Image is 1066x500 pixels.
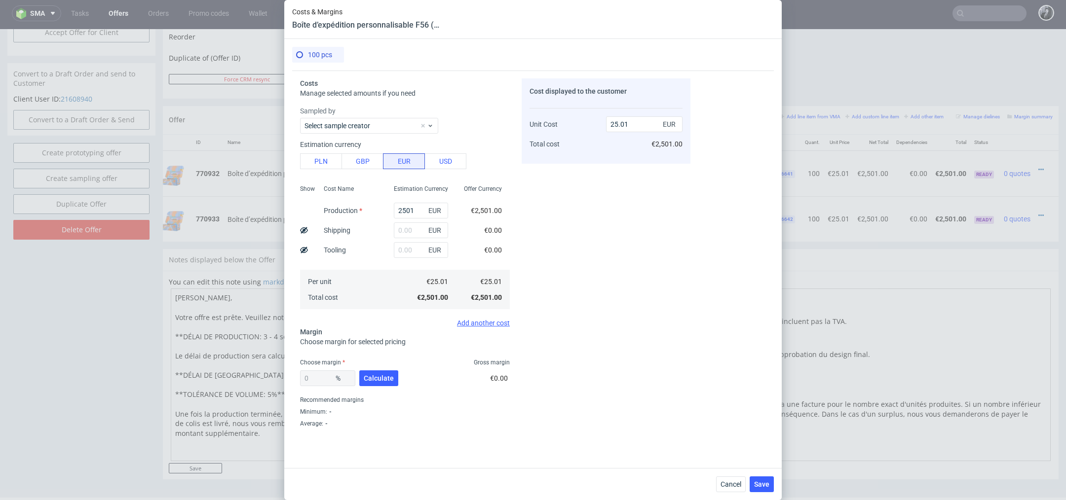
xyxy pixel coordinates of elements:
input: Save [169,434,222,444]
span: €0.00 [490,374,508,382]
label: Estimation currency [300,141,361,148]
td: 100 [801,167,824,213]
button: EUR [383,153,425,169]
span: % [334,371,353,385]
td: €0.00 [892,121,931,167]
input: Save [542,45,596,55]
td: €2,501.00 [931,167,970,213]
input: Only numbers [349,22,589,36]
span: Choose margin for selected pricing [300,338,406,346]
td: €0.00 [892,167,931,213]
td: Duplicate of (Offer ID) [169,21,340,44]
a: Duplicate Offer [13,165,150,185]
button: Calculate [359,370,398,386]
div: Add another cost [300,319,510,327]
a: markdown [263,248,298,257]
span: EUR [426,223,446,237]
th: Unit Price [824,106,853,122]
label: Shipping [324,226,350,234]
button: Force CRM resync [169,45,325,55]
span: 100 pcs [308,51,332,59]
td: €25.01 [824,121,853,167]
strong: 770932 [196,141,220,148]
span: SPEC- 216642 [759,186,795,194]
label: Production [324,207,362,214]
span: Unit Cost [530,120,558,128]
span: €25.01 [480,278,502,286]
span: Cost displayed to the customer [530,87,627,95]
span: Total cost [308,293,338,301]
div: You can edit this note using [169,248,1053,434]
button: PLN [300,153,342,169]
span: Manage selected amounts if you need [300,89,416,97]
label: Choose margin [300,359,345,366]
span: Costs & Margins [292,8,440,16]
button: GBP [342,153,383,169]
span: Boîte d’expédition personnalisable F56 (26 x 20 x 10.5 cm) [228,185,376,195]
a: Create sampling offer [13,140,150,159]
span: Offer Currency [464,185,502,193]
span: €2,501.00 [417,293,448,301]
button: Save [750,476,774,492]
span: Calculate [364,375,394,382]
span: Ready [974,142,994,149]
small: Add PIM line item [729,85,775,90]
a: 21608940 [61,65,92,74]
td: €25.01 [824,167,853,213]
small: Manage dielines [956,85,1000,90]
span: Ready [974,187,994,195]
td: €2,501.00 [853,121,892,167]
img: 13190280-packhelp-mailerbox-f-56-multicolour-premium-outside-inside-kraft [139,171,188,209]
small: Add line item from VMA [780,85,840,90]
span: Offer [169,87,185,95]
th: Net Total [853,106,892,122]
span: Per unit [308,278,332,286]
span: €2,501.00 [651,140,683,148]
div: Recommended margins [300,394,510,406]
div: Notes displayed below the Offer [163,220,1059,242]
span: Boîte d’expédition personnalisable F56 (26 x 20 x 10.5 cm) [228,140,376,149]
button: Cancel [716,476,746,492]
span: €25.01 [426,278,448,286]
span: Cancel [721,481,741,488]
td: €2,501.00 [853,167,892,213]
span: €2,501.00 [471,207,502,214]
img: 13190280-packhelp-mailerbox-f-56-multicolour-premium-outside-inside-kraft [139,126,188,163]
th: Dependencies [892,106,931,122]
input: 0.00 [394,222,448,238]
a: Create prototyping offer [13,114,150,134]
span: €0.00 [484,226,502,234]
div: • Packhelp Zapier • Translation missing: en.zpkj.product.color_mode.print-color-hd-with-print-ins... [228,184,797,195]
span: €0.00 [484,246,502,254]
th: Quant. [801,106,824,122]
small: Add custom line item [845,85,899,90]
span: €2,501.00 [471,293,502,301]
td: €2,501.00 [931,121,970,167]
span: 0 quotes [1004,186,1030,194]
span: 0 quotes [1004,141,1030,148]
strong: 770933 [196,186,220,194]
th: Name [224,106,801,122]
span: EUR [426,204,446,217]
span: Gross margin [474,358,510,366]
span: Estimation Currency [394,185,448,193]
div: - [323,420,328,428]
th: ID [192,106,224,122]
button: USD [424,153,466,169]
input: 0.00 [394,203,448,218]
input: 0.00 [394,242,448,258]
input: Delete Offer [13,191,150,211]
span: Save [754,481,769,488]
label: Tooling [324,246,346,254]
div: - [327,408,332,416]
div: Average : [300,418,510,429]
span: EUR [426,243,446,257]
span: SPEC- 216641 [759,141,795,149]
div: Convert to a Draft Order and send to Customer [7,34,155,65]
label: Sampled by [300,106,510,116]
small: Margin summary [1007,85,1053,90]
th: Status [970,106,1000,122]
header: Boîte d’expédition personnalisable F56 (26 x 20 x 10.5 cm) [292,20,440,31]
label: Select sample creator [305,122,370,130]
span: Total cost [530,140,560,148]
